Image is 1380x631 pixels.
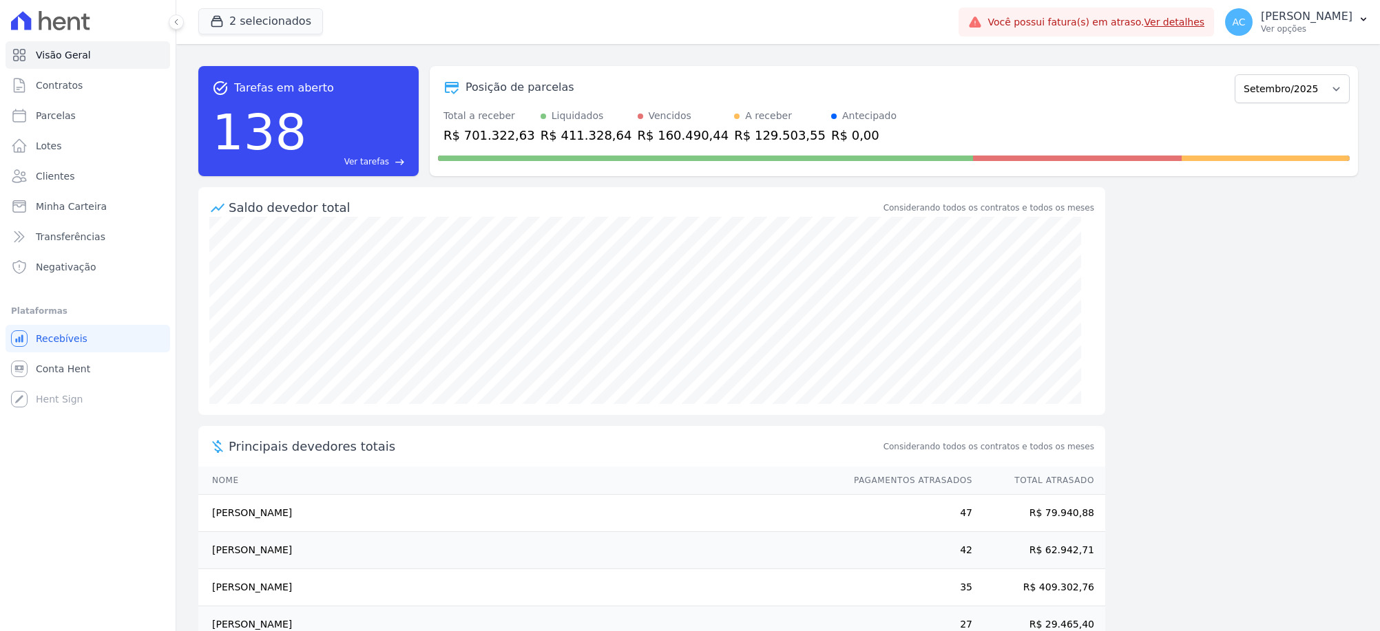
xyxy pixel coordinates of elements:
span: Negativação [36,260,96,274]
th: Nome [198,467,841,495]
a: Parcelas [6,102,170,129]
span: Visão Geral [36,48,91,62]
button: 2 selecionados [198,8,323,34]
td: [PERSON_NAME] [198,569,841,606]
div: Antecipado [842,109,897,123]
span: Parcelas [36,109,76,122]
a: Visão Geral [6,41,170,69]
div: Vencidos [649,109,691,123]
a: Contratos [6,72,170,99]
a: Recebíveis [6,325,170,352]
span: Clientes [36,169,74,183]
a: Ver tarefas east [312,156,405,168]
span: Transferências [36,230,105,244]
div: Saldo devedor total [229,198,881,217]
span: Principais devedores totais [229,437,881,456]
div: 138 [212,96,306,168]
span: task_alt [212,80,229,96]
span: east [395,157,405,167]
div: R$ 411.328,64 [541,126,632,145]
div: R$ 701.322,63 [443,126,535,145]
td: R$ 79.940,88 [973,495,1105,532]
th: Pagamentos Atrasados [841,467,973,495]
a: Transferências [6,223,170,250]
span: AC [1233,17,1246,27]
div: Posição de parcelas [466,79,574,96]
span: Ver tarefas [344,156,389,168]
div: Considerando todos os contratos e todos os meses [884,202,1094,214]
th: Total Atrasado [973,467,1105,495]
td: R$ 409.302,76 [973,569,1105,606]
span: Você possui fatura(s) em atraso. [987,15,1204,30]
div: Liquidados [552,109,604,123]
span: Considerando todos os contratos e todos os meses [884,440,1094,453]
span: Conta Hent [36,362,90,376]
a: Ver detalhes [1144,17,1205,28]
span: Contratos [36,78,83,92]
span: Minha Carteira [36,200,107,213]
a: Negativação [6,253,170,281]
div: R$ 129.503,55 [734,126,826,145]
span: Tarefas em aberto [234,80,334,96]
div: Total a receber [443,109,535,123]
span: Recebíveis [36,332,87,345]
a: Minha Carteira [6,193,170,220]
div: R$ 160.490,44 [638,126,729,145]
a: Lotes [6,132,170,160]
td: [PERSON_NAME] [198,532,841,569]
div: A receber [745,109,792,123]
td: [PERSON_NAME] [198,495,841,532]
td: 35 [841,569,973,606]
span: Lotes [36,139,62,153]
p: [PERSON_NAME] [1261,10,1352,23]
td: 42 [841,532,973,569]
td: R$ 62.942,71 [973,532,1105,569]
div: Plataformas [11,303,165,319]
a: Clientes [6,162,170,190]
p: Ver opções [1261,23,1352,34]
button: AC [PERSON_NAME] Ver opções [1214,3,1380,41]
td: 47 [841,495,973,532]
a: Conta Hent [6,355,170,383]
div: R$ 0,00 [831,126,897,145]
